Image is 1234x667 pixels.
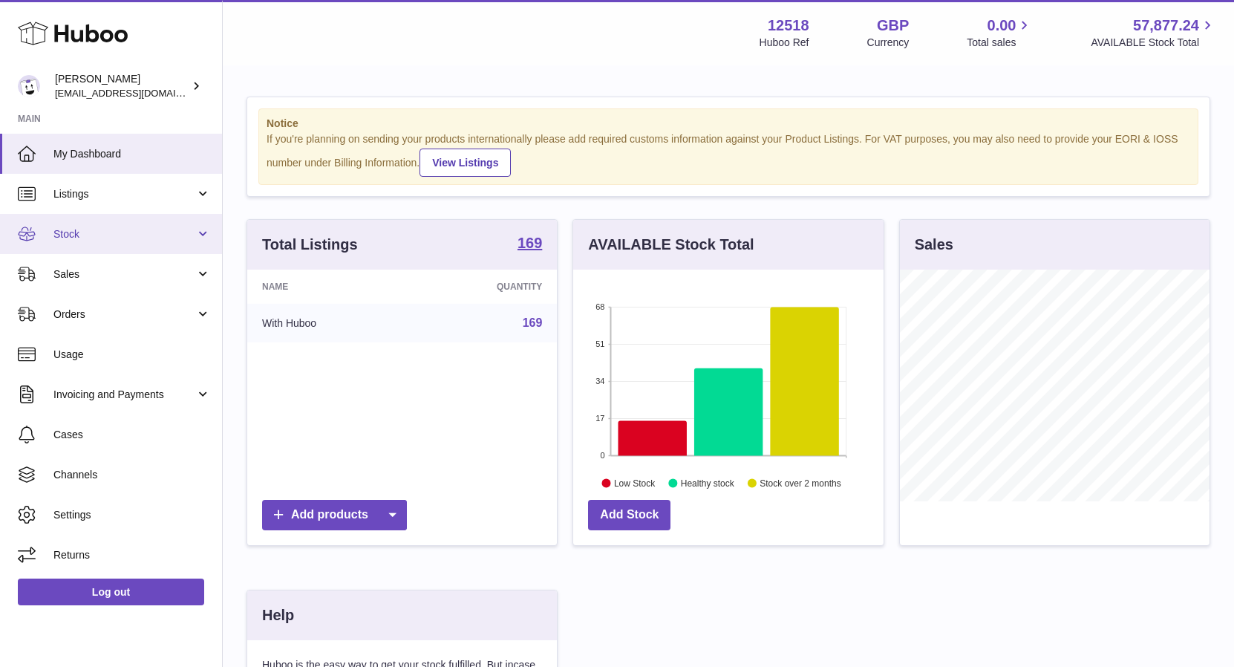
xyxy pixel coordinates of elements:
a: 0.00 Total sales [967,16,1033,50]
span: Channels [53,468,211,482]
span: AVAILABLE Stock Total [1091,36,1216,50]
text: 0 [601,451,605,460]
span: Usage [53,348,211,362]
span: Cases [53,428,211,442]
a: Log out [18,579,204,605]
th: Quantity [411,270,557,304]
a: 169 [518,235,542,253]
a: Add Stock [588,500,670,530]
strong: GBP [877,16,909,36]
h3: Sales [915,235,953,255]
th: Name [247,270,411,304]
span: 57,877.24 [1133,16,1199,36]
h3: AVAILABLE Stock Total [588,235,754,255]
div: Huboo Ref [760,36,809,50]
span: Stock [53,227,195,241]
span: Total sales [967,36,1033,50]
a: 169 [523,316,543,329]
span: Returns [53,548,211,562]
span: Orders [53,308,195,322]
span: 0.00 [987,16,1016,36]
text: Stock over 2 months [760,478,841,488]
text: 68 [596,302,605,311]
span: Sales [53,267,195,282]
span: [EMAIL_ADDRESS][DOMAIN_NAME] [55,87,218,99]
text: 51 [596,339,605,348]
a: Add products [262,500,407,530]
div: Currency [867,36,910,50]
span: Listings [53,187,195,201]
td: With Huboo [247,304,411,342]
strong: 169 [518,235,542,250]
span: My Dashboard [53,147,211,161]
h3: Help [262,605,294,625]
text: Healthy stock [681,478,735,488]
strong: Notice [267,117,1190,131]
div: [PERSON_NAME] [55,72,189,100]
a: View Listings [420,149,511,177]
h3: Total Listings [262,235,358,255]
text: 34 [596,377,605,385]
div: If you're planning on sending your products internationally please add required customs informati... [267,132,1190,177]
img: caitlin@fancylamp.co [18,75,40,97]
text: 17 [596,414,605,423]
span: Settings [53,508,211,522]
strong: 12518 [768,16,809,36]
a: 57,877.24 AVAILABLE Stock Total [1091,16,1216,50]
span: Invoicing and Payments [53,388,195,402]
text: Low Stock [614,478,656,488]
